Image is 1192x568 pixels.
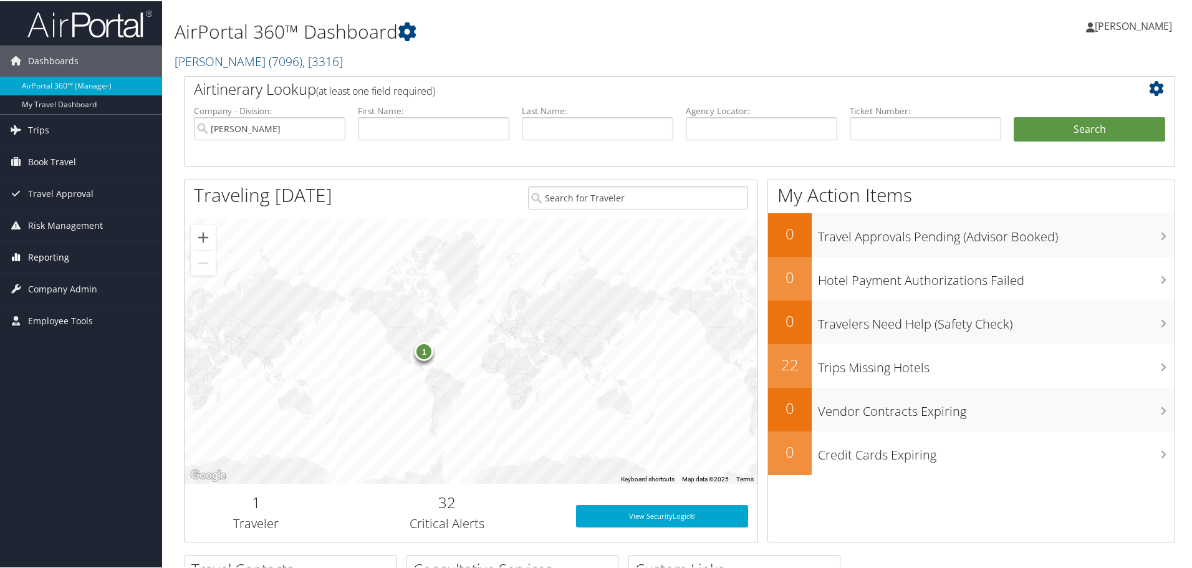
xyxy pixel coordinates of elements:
[194,103,345,116] label: Company - Division:
[818,352,1175,375] h3: Trips Missing Hotels
[768,309,812,330] h2: 0
[175,52,343,69] a: [PERSON_NAME]
[194,181,332,207] h1: Traveling [DATE]
[768,266,812,287] h2: 0
[736,474,754,481] a: Terms (opens in new tab)
[194,491,319,512] h2: 1
[768,256,1175,299] a: 0Hotel Payment Authorizations Failed
[27,8,152,37] img: airportal-logo.png
[28,145,76,176] span: Book Travel
[850,103,1001,116] label: Ticket Number:
[768,440,812,461] h2: 0
[191,249,216,274] button: Zoom out
[818,395,1175,419] h3: Vendor Contracts Expiring
[1014,116,1165,141] button: Search
[686,103,837,116] label: Agency Locator:
[818,439,1175,463] h3: Credit Cards Expiring
[302,52,343,69] span: , [ 3316 ]
[1086,6,1185,44] a: [PERSON_NAME]
[768,353,812,374] h2: 22
[28,272,97,304] span: Company Admin
[28,44,79,75] span: Dashboards
[28,304,93,335] span: Employee Tools
[818,308,1175,332] h3: Travelers Need Help (Safety Check)
[191,224,216,249] button: Zoom in
[194,77,1083,99] h2: Airtinerary Lookup
[768,430,1175,474] a: 0Credit Cards Expiring
[768,212,1175,256] a: 0Travel Approvals Pending (Advisor Booked)
[337,491,557,512] h2: 32
[188,466,229,483] img: Google
[682,474,729,481] span: Map data ©2025
[768,299,1175,343] a: 0Travelers Need Help (Safety Check)
[28,241,69,272] span: Reporting
[194,514,319,531] h3: Traveler
[269,52,302,69] span: ( 7096 )
[188,466,229,483] a: Open this area in Google Maps (opens a new window)
[316,83,435,97] span: (at least one field required)
[522,103,673,116] label: Last Name:
[576,504,748,526] a: View SecurityLogic®
[621,474,675,483] button: Keyboard shortcuts
[337,514,557,531] h3: Critical Alerts
[768,222,812,243] h2: 0
[768,343,1175,387] a: 22Trips Missing Hotels
[28,177,94,208] span: Travel Approval
[768,397,812,418] h2: 0
[1095,18,1172,32] span: [PERSON_NAME]
[28,209,103,240] span: Risk Management
[768,181,1175,207] h1: My Action Items
[528,185,748,208] input: Search for Traveler
[415,340,433,359] div: 1
[28,113,49,145] span: Trips
[818,264,1175,288] h3: Hotel Payment Authorizations Failed
[768,387,1175,430] a: 0Vendor Contracts Expiring
[175,17,848,44] h1: AirPortal 360™ Dashboard
[818,221,1175,244] h3: Travel Approvals Pending (Advisor Booked)
[358,103,509,116] label: First Name:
